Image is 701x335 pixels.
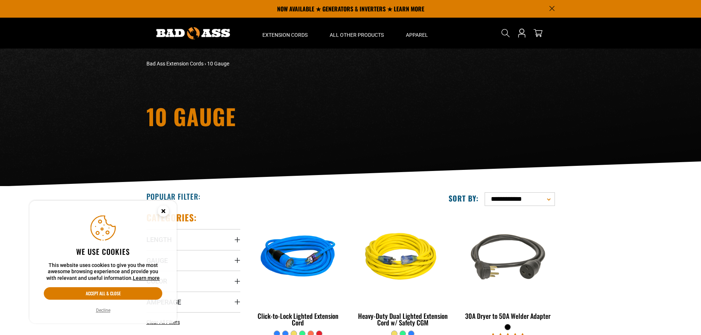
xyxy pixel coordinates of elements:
img: yellow [357,215,449,300]
span: Clear All Filters [146,319,180,325]
div: Heavy-Duty Dual Lighted Extension Cord w/ Safety CGM [356,313,450,326]
a: yellow Heavy-Duty Dual Lighted Extension Cord w/ Safety CGM [356,212,450,330]
p: This website uses cookies to give you the most awesome browsing experience and provide you with r... [44,262,162,282]
label: Sort by: [449,193,479,203]
summary: Gauge [146,250,240,271]
img: blue [252,215,344,300]
a: Learn more [133,275,160,281]
span: Extension Cords [262,32,308,38]
a: black 30A Dryer to 50A Welder Adapter [461,212,555,324]
img: Bad Ass Extension Cords [156,27,230,39]
summary: Color [146,271,240,291]
span: Apparel [406,32,428,38]
span: All Other Products [330,32,384,38]
a: Bad Ass Extension Cords [146,61,203,67]
span: › [205,61,206,67]
summary: Extension Cords [251,18,319,49]
h1: 10 Gauge [146,105,415,127]
summary: Search [500,27,511,39]
img: black [461,215,554,300]
summary: Length [146,229,240,250]
a: blue Click-to-Lock Lighted Extension Cord [251,212,345,330]
summary: All Other Products [319,18,395,49]
div: 30A Dryer to 50A Welder Adapter [461,313,555,319]
aside: Cookie Consent [29,201,177,324]
h2: We use cookies [44,247,162,256]
summary: Amperage [146,292,240,312]
h2: Popular Filter: [146,192,201,201]
button: Decline [94,307,113,314]
button: Accept all & close [44,287,162,300]
div: Click-to-Lock Lighted Extension Cord [251,313,345,326]
summary: Apparel [395,18,439,49]
span: 10 Gauge [207,61,229,67]
nav: breadcrumbs [146,60,415,68]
